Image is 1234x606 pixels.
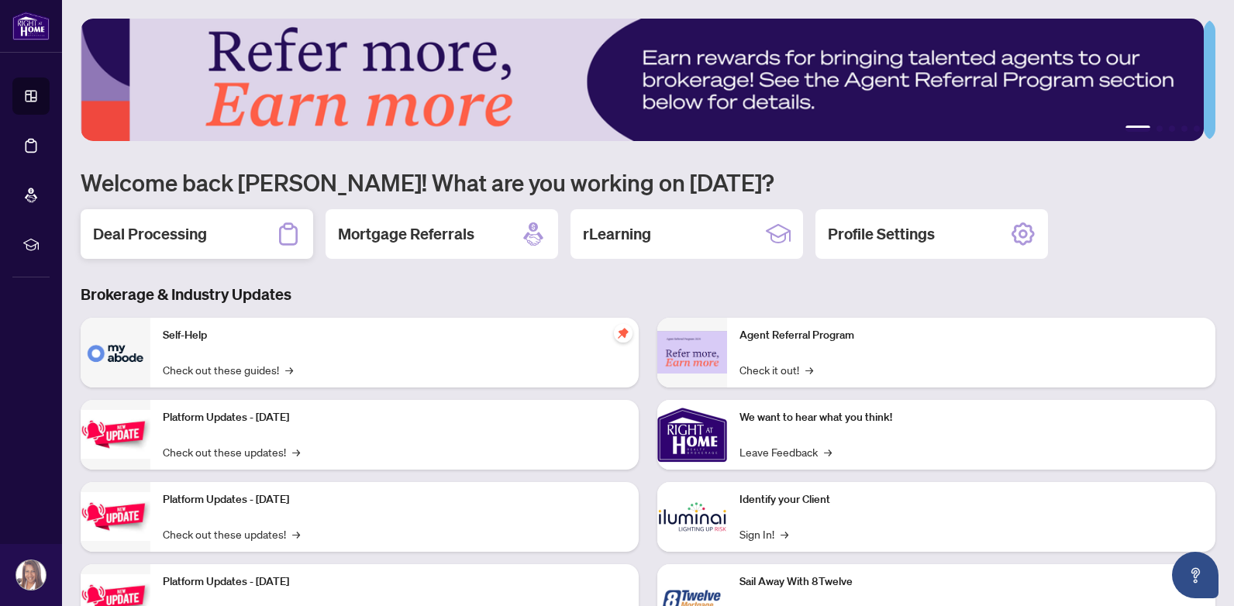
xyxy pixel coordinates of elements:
[1172,552,1218,598] button: Open asap
[81,318,150,387] img: Self-Help
[739,409,1203,426] p: We want to hear what you think!
[805,361,813,378] span: →
[81,167,1215,197] h1: Welcome back [PERSON_NAME]! What are you working on [DATE]?
[828,223,935,245] h2: Profile Settings
[1181,126,1187,132] button: 4
[739,327,1203,344] p: Agent Referral Program
[292,525,300,542] span: →
[163,525,300,542] a: Check out these updates!→
[657,400,727,470] img: We want to hear what you think!
[1169,126,1175,132] button: 3
[739,361,813,378] a: Check it out!→
[824,443,832,460] span: →
[163,573,626,591] p: Platform Updates - [DATE]
[93,223,207,245] h2: Deal Processing
[163,327,626,344] p: Self-Help
[163,443,300,460] a: Check out these updates!→
[1156,126,1163,132] button: 2
[12,12,50,40] img: logo
[81,492,150,541] img: Platform Updates - July 8, 2025
[1125,126,1150,132] button: 1
[1194,126,1200,132] button: 5
[657,331,727,374] img: Agent Referral Program
[285,361,293,378] span: →
[657,482,727,552] img: Identify your Client
[338,223,474,245] h2: Mortgage Referrals
[739,573,1203,591] p: Sail Away With 8Twelve
[739,491,1203,508] p: Identify your Client
[81,410,150,459] img: Platform Updates - July 21, 2025
[81,284,1215,305] h3: Brokerage & Industry Updates
[163,491,626,508] p: Platform Updates - [DATE]
[163,361,293,378] a: Check out these guides!→
[614,324,633,343] span: pushpin
[583,223,651,245] h2: rLearning
[739,525,788,542] a: Sign In!→
[292,443,300,460] span: →
[781,525,788,542] span: →
[16,560,46,590] img: Profile Icon
[739,443,832,460] a: Leave Feedback→
[163,409,626,426] p: Platform Updates - [DATE]
[81,19,1204,141] img: Slide 0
